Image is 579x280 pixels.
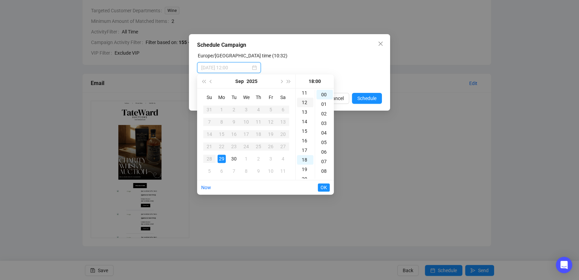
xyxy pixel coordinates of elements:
td: 2025-10-01 [240,153,252,165]
input: Select date [201,64,251,71]
div: 26 [267,142,275,151]
td: 2025-09-18 [252,128,265,140]
th: We [240,91,252,103]
td: 2025-09-17 [240,128,252,140]
div: 15 [218,130,226,138]
div: 7 [230,167,238,175]
div: 14 [297,117,313,126]
div: 13 [297,107,313,117]
div: 16 [297,136,313,145]
button: Last year (Control + left) [200,74,207,88]
span: Cancel [329,95,344,102]
div: 1 [218,106,226,114]
div: 13 [279,118,287,126]
div: 18 [254,130,263,138]
td: 2025-10-02 [252,153,265,165]
td: 2025-10-09 [252,165,265,177]
div: 28 [205,155,213,163]
div: 30 [230,155,238,163]
div: 1 [242,155,250,163]
td: 2025-09-21 [203,140,216,153]
td: 2025-10-11 [277,165,289,177]
div: 00 [316,90,333,99]
button: Choose a month [235,74,244,88]
div: 7 [205,118,213,126]
td: 2025-09-11 [252,116,265,128]
div: 19 [267,130,275,138]
span: Schedule [357,95,376,102]
td: 2025-09-30 [228,153,240,165]
div: 5 [267,106,275,114]
div: 6 [279,106,287,114]
td: 2025-09-03 [240,103,252,116]
button: Previous month (PageUp) [207,74,215,88]
button: Next year (Control + right) [285,74,293,88]
div: 9 [254,167,263,175]
td: 2025-09-23 [228,140,240,153]
td: 2025-10-03 [265,153,277,165]
a: Now [201,185,211,190]
td: 2025-09-19 [265,128,277,140]
td: 2025-09-24 [240,140,252,153]
div: 21 [205,142,213,151]
td: 2025-09-13 [277,116,289,128]
div: 03 [316,118,333,128]
td: 2025-08-31 [203,103,216,116]
div: 05 [316,138,333,147]
td: 2025-10-04 [277,153,289,165]
button: Next month (PageDown) [277,74,285,88]
th: Su [203,91,216,103]
label: Europe/London time (10:32) [198,53,287,58]
td: 2025-10-10 [265,165,277,177]
span: OK [321,181,327,194]
td: 2025-09-06 [277,103,289,116]
td: 2025-09-02 [228,103,240,116]
th: Mo [216,91,228,103]
div: 01 [316,99,333,109]
div: 22 [218,142,226,151]
div: 07 [316,157,333,166]
div: 14 [205,130,213,138]
div: 8 [218,118,226,126]
div: 31 [205,106,213,114]
td: 2025-10-06 [216,165,228,177]
div: 08 [316,166,333,176]
div: 10 [267,167,275,175]
div: 9 [230,118,238,126]
td: 2025-09-09 [228,116,240,128]
div: 18:00 [298,74,331,88]
td: 2025-09-29 [216,153,228,165]
div: 19 [297,165,313,174]
td: 2025-09-16 [228,128,240,140]
div: 11 [279,167,287,175]
div: 2 [230,106,238,114]
div: 12 [267,118,275,126]
div: 15 [297,126,313,136]
td: 2025-09-04 [252,103,265,116]
div: 8 [242,167,250,175]
div: 3 [242,106,250,114]
td: 2025-09-27 [277,140,289,153]
div: 20 [279,130,287,138]
td: 2025-09-07 [203,116,216,128]
button: OK [318,183,330,192]
td: 2025-09-14 [203,128,216,140]
th: Sa [277,91,289,103]
div: 02 [316,109,333,118]
td: 2025-09-25 [252,140,265,153]
div: 12 [297,98,313,107]
td: 2025-10-07 [228,165,240,177]
div: 18 [297,155,313,165]
div: 20 [297,174,313,184]
div: 4 [279,155,287,163]
div: 23 [230,142,238,151]
div: 11 [297,88,313,98]
td: 2025-09-05 [265,103,277,116]
div: 16 [230,130,238,138]
div: 04 [316,128,333,138]
td: 2025-09-20 [277,128,289,140]
td: 2025-09-26 [265,140,277,153]
span: close [378,41,383,46]
td: 2025-09-12 [265,116,277,128]
td: 2025-10-08 [240,165,252,177]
